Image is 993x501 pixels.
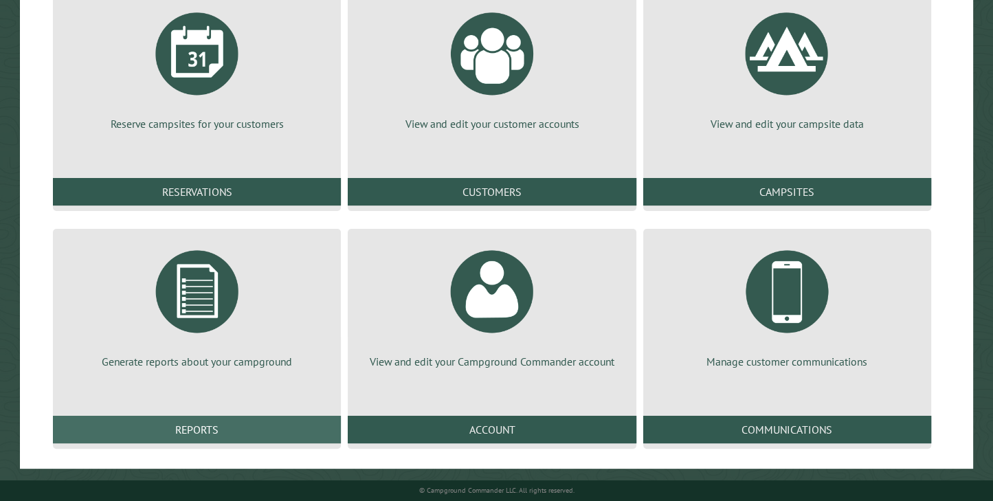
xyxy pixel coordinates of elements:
p: Generate reports about your campground [69,354,324,369]
a: Customers [348,178,636,205]
a: Generate reports about your campground [69,240,324,369]
a: Reports [53,416,341,443]
p: Manage customer communications [660,354,915,369]
p: View and edit your customer accounts [364,116,619,131]
a: View and edit your campsite data [660,2,915,131]
a: Communications [643,416,931,443]
a: View and edit your customer accounts [364,2,619,131]
a: Manage customer communications [660,240,915,369]
small: © Campground Commander LLC. All rights reserved. [419,486,574,495]
p: View and edit your Campground Commander account [364,354,619,369]
a: View and edit your Campground Commander account [364,240,619,369]
p: View and edit your campsite data [660,116,915,131]
a: Campsites [643,178,931,205]
a: Account [348,416,636,443]
a: Reservations [53,178,341,205]
p: Reserve campsites for your customers [69,116,324,131]
a: Reserve campsites for your customers [69,2,324,131]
